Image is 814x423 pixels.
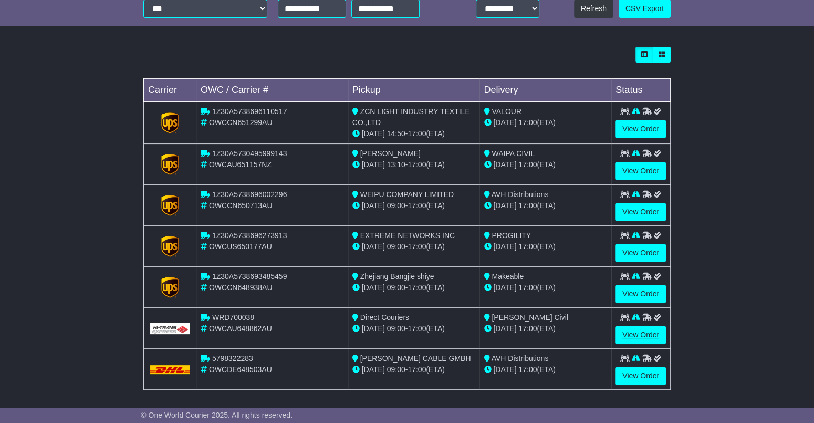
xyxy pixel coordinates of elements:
[615,244,666,262] a: View Order
[484,159,607,170] div: (ETA)
[484,241,607,252] div: (ETA)
[611,79,671,102] td: Status
[615,162,666,180] a: View Order
[615,326,666,344] a: View Order
[479,79,611,102] td: Delivery
[362,283,385,292] span: [DATE]
[362,242,385,251] span: [DATE]
[387,160,405,169] span: 13:10
[518,365,537,374] span: 17:00
[615,120,666,138] a: View Order
[387,324,405,333] span: 09:00
[492,354,549,363] span: AVH Distributions
[150,323,190,334] img: GetCarrierServiceLogo
[352,200,475,211] div: - (ETA)
[362,129,385,138] span: [DATE]
[360,149,421,158] span: [PERSON_NAME]
[493,201,516,210] span: [DATE]
[360,231,455,240] span: EXTREME NETWORKS INC
[362,324,385,333] span: [DATE]
[493,365,516,374] span: [DATE]
[484,364,607,375] div: (ETA)
[348,79,479,102] td: Pickup
[408,129,426,138] span: 17:00
[212,107,287,116] span: 1Z30A5738696110517
[484,117,607,128] div: (ETA)
[212,149,287,158] span: 1Z30A5730495999143
[387,365,405,374] span: 09:00
[209,324,272,333] span: OWCAU648862AU
[352,282,475,293] div: - (ETA)
[408,242,426,251] span: 17:00
[615,367,666,385] a: View Order
[493,324,516,333] span: [DATE]
[615,203,666,221] a: View Order
[492,272,524,281] span: Makeable
[518,242,537,251] span: 17:00
[161,277,179,298] img: GetCarrierServiceLogo
[150,365,190,374] img: DHL.png
[484,282,607,293] div: (ETA)
[492,313,568,322] span: [PERSON_NAME] Civil
[209,201,273,210] span: OWCCN650713AU
[387,129,405,138] span: 14:50
[362,160,385,169] span: [DATE]
[352,107,470,127] span: ZCN LIGHT INDUSTRY TEXTILE CO.,LTD
[408,201,426,210] span: 17:00
[352,364,475,375] div: - (ETA)
[360,313,409,322] span: Direct Couriers
[161,154,179,175] img: GetCarrierServiceLogo
[492,231,531,240] span: PROGILITY
[212,354,253,363] span: 5798322283
[408,160,426,169] span: 17:00
[352,159,475,170] div: - (ETA)
[141,411,293,419] span: © One World Courier 2025. All rights reserved.
[212,231,287,240] span: 1Z30A5738696273913
[209,118,273,127] span: OWCCN651299AU
[360,190,454,199] span: WEIPU COMPANY LIMITED
[209,365,272,374] span: OWCDE648503AU
[209,283,273,292] span: OWCCN648938AU
[161,112,179,133] img: GetCarrierServiceLogo
[493,283,516,292] span: [DATE]
[484,323,607,334] div: (ETA)
[518,160,537,169] span: 17:00
[362,365,385,374] span: [DATE]
[493,160,516,169] span: [DATE]
[518,324,537,333] span: 17:00
[408,365,426,374] span: 17:00
[212,272,287,281] span: 1Z30A5738693485459
[492,190,549,199] span: AVH Distributions
[352,128,475,139] div: - (ETA)
[209,160,272,169] span: OWCAU651157NZ
[387,201,405,210] span: 09:00
[408,283,426,292] span: 17:00
[615,285,666,303] a: View Order
[352,323,475,334] div: - (ETA)
[352,241,475,252] div: - (ETA)
[161,195,179,216] img: GetCarrierServiceLogo
[484,200,607,211] div: (ETA)
[209,242,272,251] span: OWCUS650177AU
[360,354,471,363] span: [PERSON_NAME] CABLE GMBH
[362,201,385,210] span: [DATE]
[387,242,405,251] span: 09:00
[212,190,287,199] span: 1Z30A5738696002296
[387,283,405,292] span: 09:00
[518,201,537,210] span: 17:00
[408,324,426,333] span: 17:00
[212,313,254,322] span: WRD700038
[518,118,537,127] span: 17:00
[360,272,434,281] span: Zhejiang Bangjie shiye
[161,236,179,257] img: GetCarrierServiceLogo
[492,149,535,158] span: WAIPA CIVIL
[492,107,521,116] span: VALOUR
[518,283,537,292] span: 17:00
[493,242,516,251] span: [DATE]
[493,118,516,127] span: [DATE]
[144,79,196,102] td: Carrier
[196,79,348,102] td: OWC / Carrier #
